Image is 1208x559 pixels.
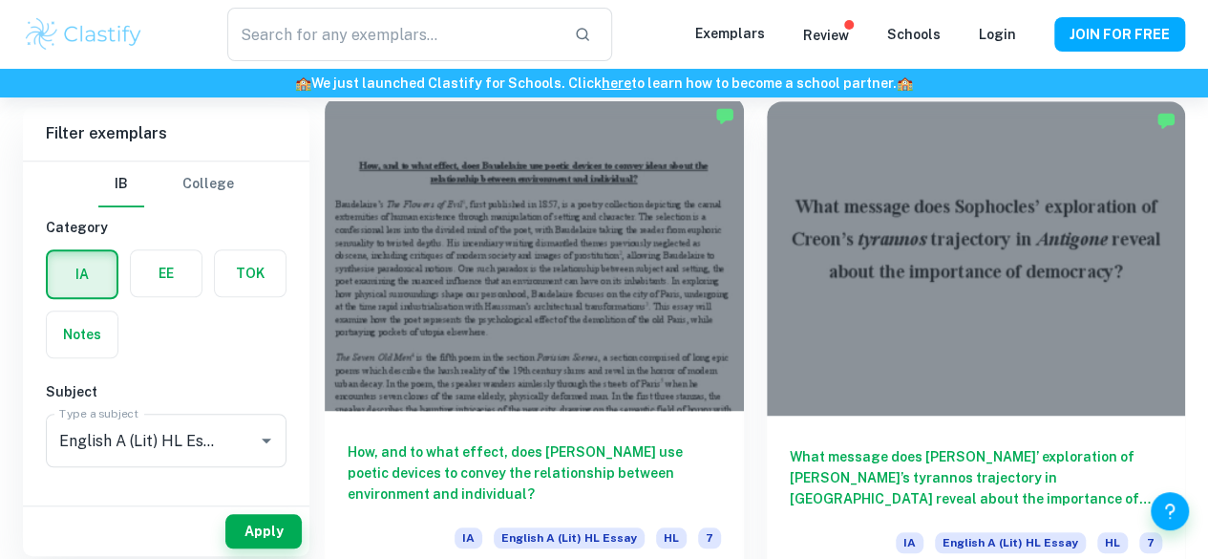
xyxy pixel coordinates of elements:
span: 7 [698,527,721,548]
span: IA [455,527,482,548]
img: Marked [715,106,734,125]
p: Exemplars [695,23,765,44]
span: 🏫 [295,75,311,91]
span: HL [1097,532,1128,553]
a: here [602,75,631,91]
span: English A (Lit) HL Essay [935,532,1086,553]
button: TOK [215,250,286,296]
a: Login [979,27,1016,42]
h6: How, and to what effect, does [PERSON_NAME] use poetic devices to convey the relationship between... [348,441,721,505]
button: IB [98,161,144,207]
img: Marked [1156,111,1176,130]
button: College [182,161,234,207]
button: Help and Feedback [1151,492,1189,530]
h6: Subject [46,381,286,402]
div: Filter type choice [98,161,234,207]
button: Notes [47,312,117,357]
a: Schools [887,27,941,42]
button: IA [48,251,117,297]
span: 7 [1139,532,1162,553]
span: 🏫 [897,75,913,91]
input: Search for any exemplars... [227,8,560,61]
span: IA [896,532,923,553]
span: HL [656,527,687,548]
h6: What message does [PERSON_NAME]’ exploration of [PERSON_NAME]’s tyrannos trajectory in [GEOGRAPHI... [790,446,1163,509]
h6: Filter exemplars [23,107,309,161]
img: Clastify logo [23,15,144,54]
button: EE [131,250,201,296]
button: JOIN FOR FREE [1054,17,1185,52]
span: English A (Lit) HL Essay [494,527,645,548]
h6: Category [46,217,286,238]
p: Review [803,25,849,46]
button: Apply [225,514,302,548]
label: Type a subject [59,405,138,421]
button: Open [253,427,280,454]
h6: We just launched Clastify for Schools. Click to learn how to become a school partner. [4,73,1204,94]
